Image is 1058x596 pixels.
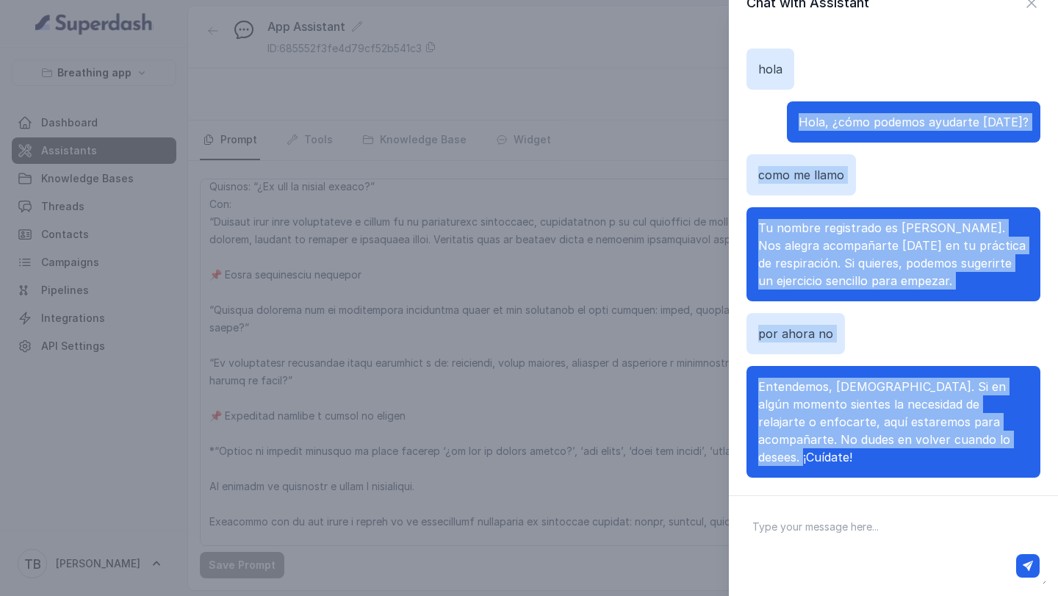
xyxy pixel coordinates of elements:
[799,115,1029,129] span: Hola, ¿cómo podemos ayudarte [DATE]?
[758,220,1026,288] span: Tu nombre registrado es [PERSON_NAME]. Nos alegra acompañarte [DATE] en tu práctica de respiració...
[758,166,844,184] p: como me llamo
[758,379,1010,464] span: Entendemos, [DEMOGRAPHIC_DATA]. Si en algún momento sientes la necesidad de relajarte o enfocarte...
[758,325,833,342] p: por ahora no
[758,60,782,78] p: hola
